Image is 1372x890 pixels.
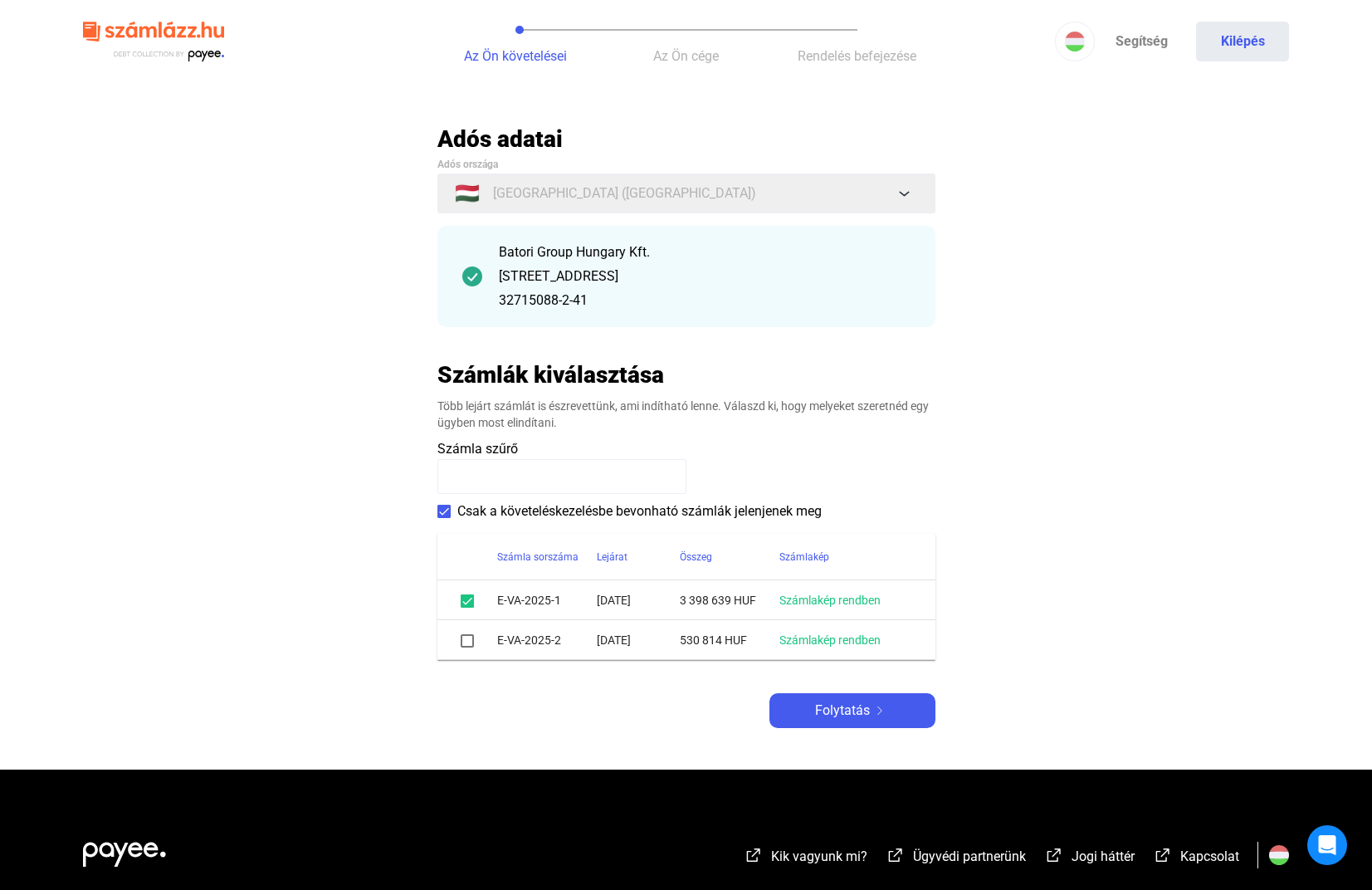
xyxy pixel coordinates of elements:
[464,48,567,64] span: Az Ön követelései
[597,547,680,567] div: Lejárat
[1044,851,1135,867] a: external-link-whiteJogi háttér
[497,580,597,620] td: E-VA-2025-1
[437,159,498,170] span: Adós országa
[815,701,870,721] span: Folytatás
[680,620,779,660] td: 530 814 HUF
[83,833,166,867] img: white-payee-white-dot.svg
[497,547,597,567] div: Számla sorszáma
[497,547,579,567] div: Számla sorszáma
[744,851,867,867] a: external-link-whiteKik vagyunk mi?
[597,580,680,620] td: [DATE]
[1065,32,1085,51] img: HU
[798,48,916,64] span: Rendelés befejezése
[437,360,664,389] h2: Számlák kiválasztása
[1153,851,1239,867] a: external-link-whiteKapcsolat
[457,501,822,521] span: Csak a követeléskezelésbe bevonható számlák jelenjenek meg
[437,441,518,457] span: Számla szűrő
[653,48,719,64] span: Az Ön cége
[597,620,680,660] td: [DATE]
[779,547,829,567] div: Számlakép
[769,693,935,728] button: Folytatásarrow-right-white
[1180,848,1239,864] span: Kapcsolat
[1153,847,1173,863] img: external-link-white
[437,398,935,431] div: Több lejárt számlát is észrevettünk, ami indítható lenne. Válaszd ki, hogy melyeket szeretnéd egy...
[597,547,627,567] div: Lejárat
[870,707,890,715] img: arrow-right-white
[779,633,881,647] a: Számlakép rendben
[886,847,906,863] img: external-link-white
[913,848,1026,864] span: Ügyvédi partnerünk
[680,547,712,567] div: Összeg
[499,291,911,311] div: 32715088-2-41
[1044,847,1064,863] img: external-link-white
[744,847,764,863] img: external-link-white
[462,267,482,286] img: checkmark-darker-green-circle
[499,242,911,262] div: Batori Group Hungary Kft.
[1269,845,1289,865] img: HU.svg
[779,594,881,607] a: Számlakép rendben
[1095,22,1188,61] a: Segítség
[497,620,597,660] td: E-VA-2025-2
[680,547,779,567] div: Összeg
[1072,848,1135,864] span: Jogi háttér
[771,848,867,864] span: Kik vagyunk mi?
[779,547,915,567] div: Számlakép
[886,851,1026,867] a: external-link-whiteÜgyvédi partnerünk
[680,580,779,620] td: 3 398 639 HUF
[437,174,935,213] button: 🇭🇺[GEOGRAPHIC_DATA] ([GEOGRAPHIC_DATA])
[1055,22,1095,61] button: HU
[499,267,911,286] div: [STREET_ADDRESS]
[83,15,224,69] img: szamlazzhu-logo
[437,125,935,154] h2: Adós adatai
[493,183,756,203] span: [GEOGRAPHIC_DATA] ([GEOGRAPHIC_DATA])
[455,183,480,203] span: 🇭🇺
[1307,825,1347,865] div: Open Intercom Messenger
[1196,22,1289,61] button: Kilépés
